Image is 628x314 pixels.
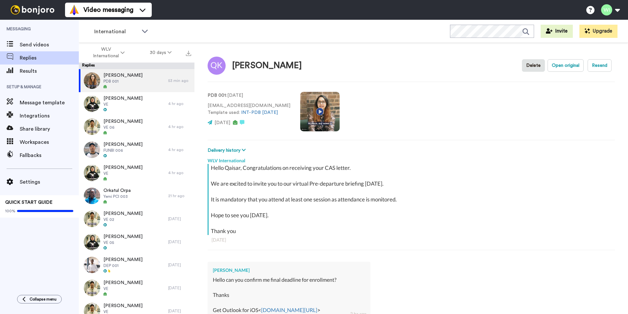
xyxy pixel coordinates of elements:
span: FUNBI 006 [103,148,143,153]
span: [PERSON_NAME] [103,118,143,125]
span: [PERSON_NAME] [103,141,143,148]
button: Resend [588,59,612,72]
div: 4 hr ago [168,170,191,175]
span: Share library [20,125,79,133]
a: [DOMAIN_NAME][URL] [261,307,317,313]
img: 20357b13-09c5-4b1e-98cd-6bacbcb48d6b-thumb.jpg [84,142,100,158]
span: [PERSON_NAME] [103,210,143,217]
img: 62ddf3be-d088-421e-bd24-cb50b731b943-thumb.jpg [84,211,100,227]
span: [PERSON_NAME] [103,302,143,309]
img: 3e23c4d3-1de5-4687-a0b0-757430013745-thumb.jpg [84,188,100,204]
span: [PERSON_NAME] [103,256,143,263]
img: bj-logo-header-white.svg [8,5,57,14]
a: Orkatul OrpaYemi PCI 00321 hr ago [79,184,194,207]
div: 4 hr ago [168,124,191,129]
div: 4 hr ago [168,101,191,106]
span: VE [103,286,143,291]
button: Invite [541,25,573,38]
img: c5771198-484c-41a4-a086-442532575777-thumb.jpg [84,234,100,250]
a: [PERSON_NAME]VE4 hr ago [79,161,194,184]
span: VE [103,102,143,107]
span: Integrations [20,112,79,120]
div: [DATE] [168,285,191,291]
div: 4 hr ago [168,147,191,152]
span: DEP 001 [103,263,143,268]
button: Delete [522,59,545,72]
span: PDB 001 [103,79,143,84]
p: [EMAIL_ADDRESS][DOMAIN_NAME] Template used: [208,102,290,116]
div: [DATE] [212,237,611,243]
span: [PERSON_NAME] [103,72,143,79]
span: WLV International [93,46,119,59]
div: [PERSON_NAME] [232,61,302,70]
span: Send videos [20,41,79,49]
span: Workspaces [20,138,79,146]
img: 96206b34-541a-47b1-987b-93f7214ccb4b-thumb.jpg [84,257,100,273]
div: [DATE] [168,239,191,245]
button: Delivery history [208,147,248,154]
span: Video messaging [83,5,133,14]
img: 0679e79f-bf66-4ac1-86ef-078eae539f64-thumb.jpg [84,118,100,135]
button: 30 days [137,47,184,59]
a: INT-PDB [DATE] [241,110,278,115]
strong: PDB 001 [208,93,226,98]
span: 100% [5,208,15,214]
button: Open original [548,59,584,72]
div: 21 hr ago [168,193,191,198]
div: Replies [79,63,194,69]
div: [DATE] [168,216,191,222]
a: [PERSON_NAME]VE4 hr ago [79,92,194,115]
span: Results [20,67,79,75]
button: Collapse menu [17,295,62,303]
span: [PERSON_NAME] [103,164,143,171]
img: 139000d5-7d0b-4327-a7b9-3e70836d1946-thumb.jpg [84,72,100,89]
div: [PERSON_NAME] [213,267,365,274]
a: [PERSON_NAME]VE 064 hr ago [79,115,194,138]
div: [DATE] [168,308,191,314]
a: [PERSON_NAME]FUNBI 0064 hr ago [79,138,194,161]
button: Export all results that match these filters now. [184,48,193,58]
span: Settings [20,178,79,186]
button: Upgrade [579,25,617,38]
div: Hello Qaisar, Congratulations on receiving your CAS letter. We are excited to invite you to our v... [211,164,613,235]
div: 53 min ago [168,78,191,83]
img: 0cc72c79-68ed-4baf-8cc6-5d21b1eef70a-thumb.jpg [84,280,100,296]
div: [DATE] [168,262,191,268]
span: [PERSON_NAME] [103,279,143,286]
a: [PERSON_NAME]VE 05[DATE] [79,230,194,253]
span: [PERSON_NAME] [103,95,143,102]
div: Hello can you confirm me final deadline for enrollment? Thanks Get Outlook for iOS< > [213,276,365,314]
a: [PERSON_NAME]PDB 00153 min ago [79,69,194,92]
img: 9d005285-f2cd-48ce-ae0f-47eda6f368c7-thumb.jpg [84,165,100,181]
img: b7a95c32-d3d2-455d-b707-40783128711b-thumb.jpg [84,95,100,112]
a: [PERSON_NAME]VE[DATE] [79,276,194,300]
span: International [94,28,138,36]
span: Yemi PCI 003 [103,194,131,199]
a: [PERSON_NAME]DEP 001[DATE] [79,253,194,276]
a: [PERSON_NAME]VE 02[DATE] [79,207,194,230]
span: VE 02 [103,217,143,222]
img: vm-color.svg [69,5,79,15]
img: Image of Qaisar Khan [208,57,226,75]
span: Message template [20,99,79,107]
div: WLV International [208,154,615,164]
p: : [DATE] [208,92,290,99]
button: WLV International [80,43,137,62]
span: [PERSON_NAME] [103,233,143,240]
span: VE 05 [103,240,143,245]
span: Orkatul Orpa [103,187,131,194]
span: VE [103,171,143,176]
span: Collapse menu [30,297,56,302]
span: VE 06 [103,125,143,130]
span: Replies [20,54,79,62]
span: Fallbacks [20,151,79,159]
span: QUICK START GUIDE [5,200,53,205]
img: export.svg [186,51,191,56]
span: [DATE] [214,120,230,125]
